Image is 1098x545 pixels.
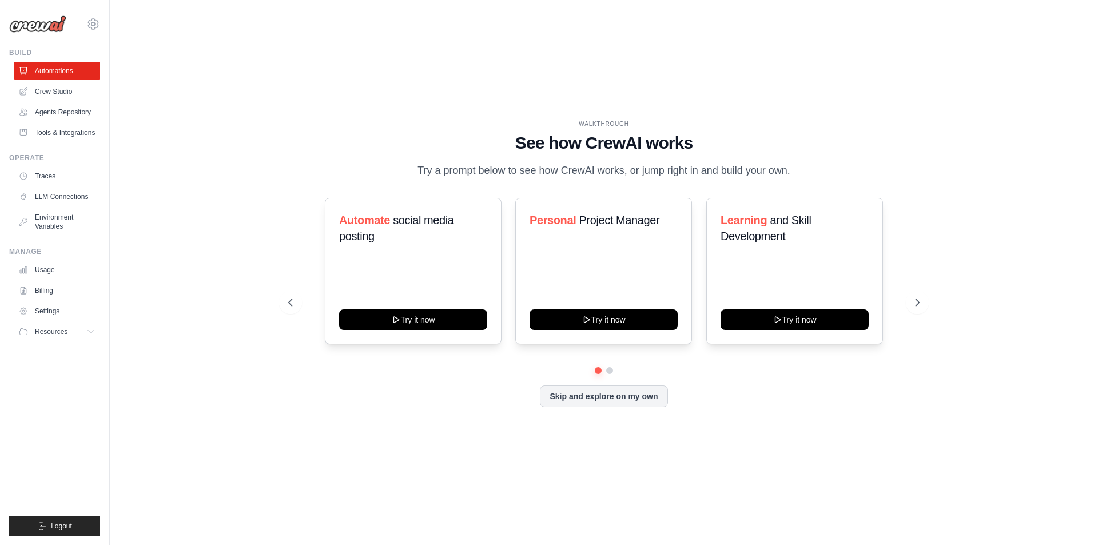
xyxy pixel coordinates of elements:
p: Try a prompt below to see how CrewAI works, or jump right in and build your own. [412,162,796,179]
a: Traces [14,167,100,185]
a: Billing [14,281,100,300]
span: and Skill Development [721,214,811,242]
a: Automations [14,62,100,80]
div: Manage [9,247,100,256]
button: Try it now [721,309,869,330]
a: Environment Variables [14,208,100,236]
a: Tools & Integrations [14,124,100,142]
span: social media posting [339,214,454,242]
a: Crew Studio [14,82,100,101]
div: Operate [9,153,100,162]
span: Learning [721,214,767,226]
a: LLM Connections [14,188,100,206]
button: Resources [14,323,100,341]
span: Resources [35,327,67,336]
a: Settings [14,302,100,320]
span: Logout [51,522,72,531]
button: Try it now [530,309,678,330]
a: Agents Repository [14,103,100,121]
div: Build [9,48,100,57]
span: Project Manager [579,214,660,226]
span: Personal [530,214,576,226]
h1: See how CrewAI works [288,133,920,153]
a: Usage [14,261,100,279]
button: Try it now [339,309,487,330]
button: Skip and explore on my own [540,385,667,407]
span: Automate [339,214,390,226]
iframe: Chat Widget [1041,490,1098,545]
img: Logo [9,15,66,33]
div: WALKTHROUGH [288,120,920,128]
button: Logout [9,516,100,536]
